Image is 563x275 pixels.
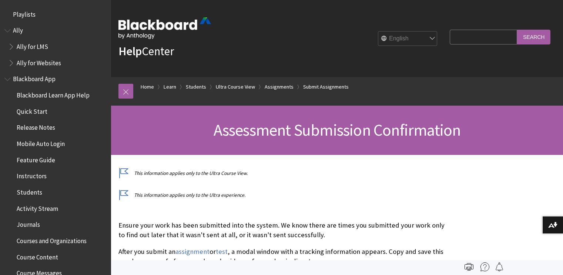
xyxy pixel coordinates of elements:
a: Home [141,82,154,92]
a: Ultra Course View [216,82,255,92]
a: Assignments [265,82,294,92]
a: HelpCenter [118,44,174,59]
span: Quick Start [17,105,47,115]
strong: Help [118,44,142,59]
img: Blackboard by Anthology [118,17,211,39]
img: More help [480,262,489,271]
span: Mobile Auto Login [17,137,65,148]
p: This information applies only to the Ultra Course View. [118,170,446,177]
p: After you submit an or , a modal window with a tracking information appears. Copy and save this n... [118,247,446,266]
img: Follow this page [495,262,504,271]
input: Search [517,30,550,44]
span: Feature Guide [17,154,55,164]
span: Course Content [17,251,58,261]
span: Instructors [17,170,47,180]
span: Ally for LMS [17,40,48,50]
a: assignment [175,247,210,256]
span: Playlists [13,8,36,18]
span: Activity Stream [17,202,58,212]
nav: Book outline for Anthology Ally Help [4,24,107,69]
span: Assessment Submission Confirmation [214,120,461,140]
span: Blackboard App [13,73,56,83]
span: Journals [17,219,40,229]
span: Ally for Websites [17,57,61,67]
span: Blackboard Learn App Help [17,89,90,99]
p: This information applies only to the Ultra experience. [118,192,446,199]
a: Learn [164,82,176,92]
a: test [216,247,228,256]
a: Submit Assignments [303,82,349,92]
select: Site Language Selector [378,32,438,46]
span: Courses and Organizations [17,235,87,245]
span: Release Notes [17,122,55,132]
span: Ally [13,24,23,34]
p: Ensure your work has been submitted into the system. We know there are times you submitted your w... [118,221,446,240]
nav: Book outline for Playlists [4,8,107,21]
img: Print [465,262,473,271]
a: Students [186,82,206,92]
span: Students [17,186,42,196]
